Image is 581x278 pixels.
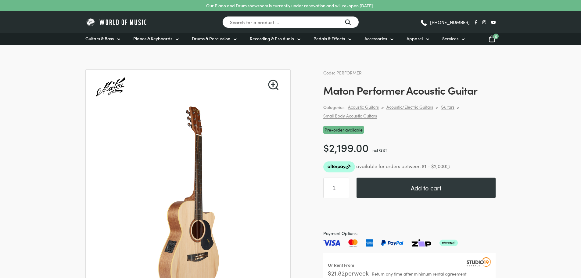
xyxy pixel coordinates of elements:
img: Pay with Master card, Visa, American Express and Paypal [323,239,458,247]
span: Pianos & Keyboards [133,35,172,42]
img: Maton [93,70,128,104]
span: [PHONE_NUMBER] [430,20,470,24]
span: Guitars & Bass [85,35,114,42]
span: $ 21.82 [328,269,345,277]
button: Add to cart [357,178,496,198]
a: Small Body Acoustic Guitars [323,113,377,119]
span: Pedals & Effects [314,35,345,42]
a: [PHONE_NUMBER] [420,18,470,27]
div: > [381,104,384,110]
span: Payment Options: [323,230,496,237]
div: > [436,104,438,110]
span: Services [442,35,458,42]
a: Acoustic Guitars [348,104,379,110]
span: 0 [493,34,499,39]
a: Acoustic/Electric Guitars [386,104,433,110]
span: Recording & Pro Audio [250,35,294,42]
span: Pre-order available [323,126,364,134]
span: $ [323,140,329,155]
span: per week [345,269,369,277]
a: View full-screen image gallery [268,80,278,90]
iframe: Chat with our support team [493,211,581,278]
span: Categories: [323,104,346,111]
span: Code: PERFORMER [323,70,362,76]
div: Or Rent From [328,262,354,269]
iframe: PayPal [323,206,496,222]
span: Apparel [407,35,423,42]
img: Studio19 Rentals [467,257,491,266]
span: Accessories [364,35,387,42]
input: Search for a product ... [222,16,359,28]
h1: Maton Performer Acoustic Guitar [323,84,496,96]
a: Guitars [441,104,454,110]
span: incl GST [371,147,387,153]
input: Product quantity [323,178,349,198]
p: Our Piano and Drum showroom is currently under renovation and will re-open [DATE]. [206,2,374,9]
div: > [457,104,460,110]
img: World of Music [85,17,148,27]
span: Drums & Percussion [192,35,230,42]
span: Return any time after minimum rental agreement [372,272,466,276]
bdi: 2,199.00 [323,140,369,155]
